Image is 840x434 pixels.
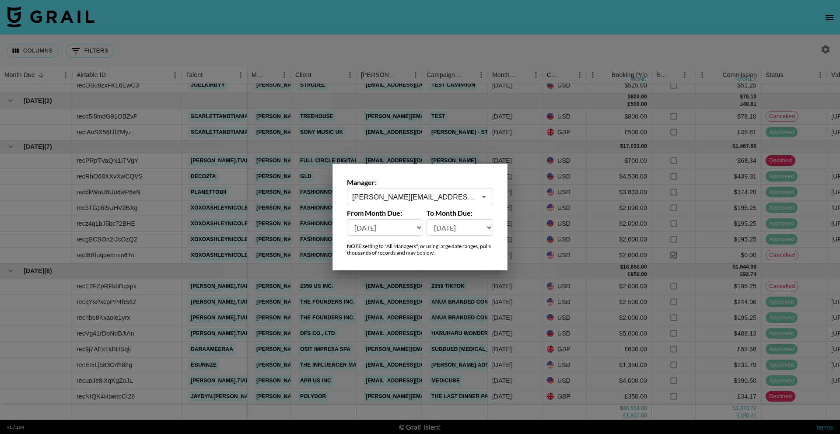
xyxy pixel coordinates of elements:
[427,209,493,217] label: To Month Due:
[347,243,493,256] div: setting to "All Managers", or using large date ranges, pulls thousands of records and may be slow.
[478,191,490,203] button: Open
[347,209,423,217] label: From Month Due:
[347,178,493,187] label: Manager:
[347,243,363,249] strong: NOTE:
